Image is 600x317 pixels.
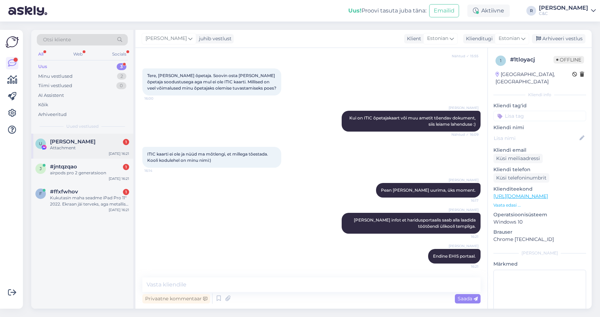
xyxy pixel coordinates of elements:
span: f [39,191,42,196]
div: 1 [123,189,129,195]
p: Kliendi telefon [493,166,586,173]
span: [PERSON_NAME] infot et haridusportaalis saab alla laadida töötõendi ülikooli templiga. [354,217,477,229]
div: AI Assistent [38,92,64,99]
span: Nähtud ✓ 16:09 [451,132,478,137]
span: 16:21 [452,234,478,239]
div: [DATE] 16:21 [109,151,129,156]
span: Offline [553,56,584,64]
span: [PERSON_NAME] [145,35,187,42]
p: Chrome [TECHNICAL_ID] [493,236,586,243]
div: juhib vestlust [196,35,232,42]
span: 16:21 [452,264,478,269]
div: Web [72,50,84,59]
div: All [37,50,45,59]
span: U [39,141,42,146]
p: Märkmed [493,260,586,268]
div: Attachment [50,145,129,151]
span: Ulvi Aidnik [50,139,95,145]
div: [DATE] 16:21 [109,207,129,212]
span: 1 [500,58,501,63]
div: [DATE] 16:21 [109,176,129,181]
div: [PERSON_NAME] [539,5,588,11]
div: [GEOGRAPHIC_DATA], [GEOGRAPHIC_DATA] [495,71,572,85]
input: Lisa tag [493,111,586,121]
p: Operatsioonisüsteem [493,211,586,218]
div: C&C [539,11,588,16]
div: [PERSON_NAME] [493,250,586,256]
p: Kliendi email [493,147,586,154]
div: Arhiveeritud [38,111,67,118]
div: Proovi tasuta juba täna: [348,7,426,15]
div: Aktiivne [467,5,510,17]
span: Estonian [427,35,448,42]
div: R [526,6,536,16]
span: Estonian [499,35,520,42]
div: Küsi meiliaadressi [493,154,543,163]
div: Kukutasin maha seadme iPad Pro 11" 2022. Ekraan jäi terveks, aga metallist raam sai nurkadest kah... [50,195,129,207]
div: 3 [117,63,126,70]
p: Vaata edasi ... [493,202,586,208]
span: 16:14 [144,168,170,173]
span: #jntqzqao [50,164,77,170]
span: [PERSON_NAME] [449,177,478,183]
img: Askly Logo [6,35,19,49]
p: Windows 10 [493,218,586,226]
div: Arhiveeri vestlus [532,34,585,43]
span: ITIC kaarti ei ole ja nüüd ma mõtlengi, et millega tõestada. Kooli kodulehel on minu nimi:) [147,151,269,163]
span: Endine EHIS portaal. [433,253,476,259]
div: Kõik [38,101,48,108]
div: airpods pro 2 generatsioon [50,170,129,176]
div: Uus [38,63,47,70]
div: 1 [123,139,129,145]
div: Kliendi info [493,92,586,98]
div: # 1tloyacj [510,56,553,64]
span: [PERSON_NAME] [449,207,478,212]
div: 1 [123,164,129,170]
div: 0 [116,82,126,89]
span: 16:00 [144,96,170,101]
div: Privaatne kommentaar [142,294,210,303]
span: #ffxfwhov [50,189,78,195]
span: 16:17 [452,198,478,203]
a: [URL][DOMAIN_NAME] [493,193,548,199]
p: Klienditeekond [493,185,586,193]
b: Uus! [348,7,361,14]
span: Nähtud ✓ 15:55 [452,53,478,59]
div: Klient [404,35,421,42]
span: j [40,166,42,171]
button: Emailid [429,4,459,17]
div: Socials [111,50,128,59]
p: Kliendi nimi [493,124,586,131]
div: Küsi telefoninumbrit [493,173,549,183]
span: Saada [458,295,478,302]
span: [PERSON_NAME] [449,243,478,249]
p: Kliendi tag'id [493,102,586,109]
p: Brauser [493,228,586,236]
div: Klienditugi [463,35,493,42]
span: Kui on ITIC õpetajakaart või muu ametit tõendav dokument, siis leiame lahenduse :) [349,115,477,127]
span: Otsi kliente [43,36,71,43]
input: Lisa nimi [494,134,578,142]
span: Tere, [PERSON_NAME] õpetaja. Soovin osta [PERSON_NAME] õpetaja soodustusega aga mul ei ole ITIC k... [147,73,276,91]
span: Pean [PERSON_NAME] uurima, üks moment. [381,187,476,193]
a: [PERSON_NAME]C&C [539,5,596,16]
div: Minu vestlused [38,73,73,80]
span: Uued vestlused [66,123,99,130]
div: Tiimi vestlused [38,82,72,89]
span: [PERSON_NAME] [449,105,478,110]
div: 2 [117,73,126,80]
